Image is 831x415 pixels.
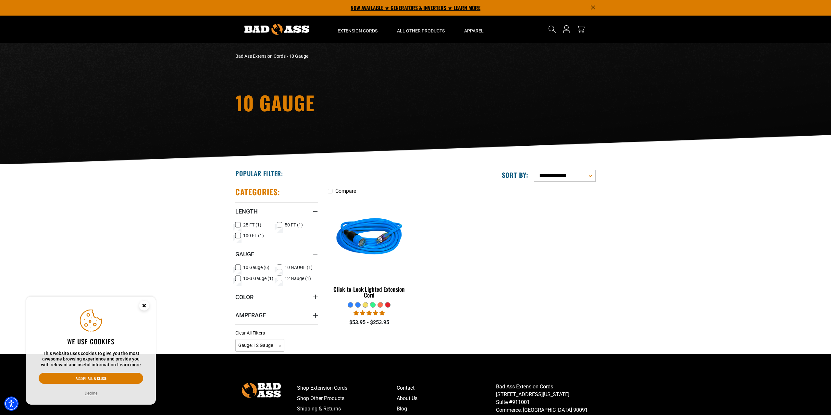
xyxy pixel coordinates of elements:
[328,197,411,302] a: blue Click-to-Lock Lighted Extension Cord
[454,16,493,43] summary: Apparel
[235,288,318,306] summary: Color
[285,265,313,270] span: 10 GAUGE (1)
[235,54,286,59] a: Bad Ass Extension Cords
[502,171,528,179] label: Sort by:
[397,404,496,414] a: Blog
[235,330,267,336] a: Clear All Filters
[235,250,254,258] span: Gauge
[235,245,318,263] summary: Gauge
[235,202,318,220] summary: Length
[117,362,141,367] a: This website uses cookies to give you the most awesome browsing experience and provide you with r...
[338,28,378,34] span: Extension Cords
[285,223,303,227] span: 50 FT (1)
[329,201,410,275] img: blue
[547,24,557,34] summary: Search
[397,28,445,34] span: All Other Products
[242,383,281,397] img: Bad Ass Extension Cords
[235,339,284,352] span: Gauge: 12 Gauge
[235,169,283,177] h2: Popular Filter:
[132,297,156,317] button: Close this option
[353,310,385,316] span: 4.87 stars
[243,233,264,238] span: 100 FT (1)
[576,25,586,33] a: cart
[289,54,308,59] span: 10 Gauge
[235,342,284,348] a: Gauge: 12 Gauge
[235,53,472,60] nav: breadcrumbs
[244,24,309,35] img: Bad Ass Extension Cords
[496,383,596,414] p: Bad Ass Extension Cords [STREET_ADDRESS][US_STATE] Suite #911001 Commerce, [GEOGRAPHIC_DATA] 90091
[235,330,265,336] span: Clear All Filters
[243,265,269,270] span: 10 Gauge (6)
[328,16,387,43] summary: Extension Cords
[83,390,99,397] button: Decline
[285,276,311,281] span: 12 Gauge (1)
[39,351,143,368] p: This website uses cookies to give you the most awesome browsing experience and provide you with r...
[561,16,572,43] a: Open this option
[26,297,156,405] aside: Cookie Consent
[397,393,496,404] a: About Us
[297,393,397,404] a: Shop Other Products
[297,404,397,414] a: Shipping & Returns
[243,276,273,281] span: 10-3 Gauge (1)
[297,383,397,393] a: Shop Extension Cords
[4,397,19,411] div: Accessibility Menu
[39,373,143,384] button: Accept all & close
[335,188,356,194] span: Compare
[235,93,472,112] h1: 10 Gauge
[235,187,280,197] h2: Categories:
[464,28,484,34] span: Apparel
[397,383,496,393] a: Contact
[243,223,261,227] span: 25 FT (1)
[39,337,143,346] h2: We use cookies
[235,293,254,301] span: Color
[287,54,288,59] span: ›
[328,286,411,298] div: Click-to-Lock Lighted Extension Cord
[235,311,266,319] span: Amperage
[328,319,411,326] div: $53.95 - $253.95
[387,16,454,43] summary: All Other Products
[235,306,318,324] summary: Amperage
[235,208,258,215] span: Length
